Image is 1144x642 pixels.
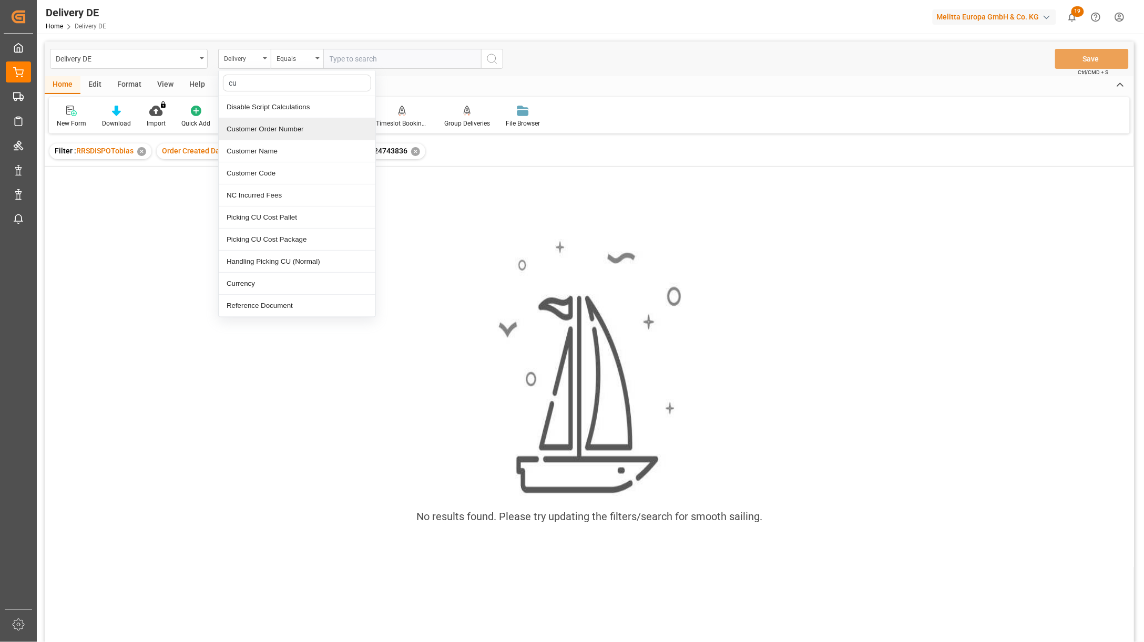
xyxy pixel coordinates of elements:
div: New Form [57,119,86,128]
div: Customer Code [219,162,375,184]
div: NC Incurred Fees [219,184,375,206]
div: Melitta Europa GmbH & Co. KG [933,9,1056,25]
div: Edit [80,76,109,94]
div: Currency [219,273,375,295]
div: Group Deliveries [444,119,490,128]
div: No results found. Please try updating the filters/search for smooth sailing. [416,509,762,524]
div: View [149,76,181,94]
input: Search [223,75,371,91]
span: 2509024743836 [353,147,407,155]
div: Quick Add [181,119,210,128]
div: ✕ [137,147,146,156]
span: Ctrl/CMD + S [1078,68,1109,76]
div: Format [109,76,149,94]
div: Home [45,76,80,94]
div: Help [181,76,213,94]
div: ✕ [411,147,420,156]
div: Delivery [224,51,260,64]
div: Timeslot Booking Report [376,119,428,128]
div: Customer Order Number [219,118,375,140]
span: RRSDISPOTobias [76,147,134,155]
img: smooth_sailing.jpeg [497,239,681,496]
div: Picking CU Cost Package [219,229,375,251]
div: Delivery DE [46,5,106,20]
span: Filter : [55,147,76,155]
button: open menu [50,49,208,69]
input: Type to search [323,49,481,69]
button: Melitta Europa GmbH & Co. KG [933,7,1060,27]
div: Delivery DE [56,51,196,65]
button: Help Center [1084,5,1108,29]
button: Save [1055,49,1129,69]
div: Picking CU Cost Pallet [219,206,375,229]
div: Disable Script Calculations [219,96,375,118]
div: File Browser [506,119,540,128]
a: Home [46,23,63,30]
div: Handling Picking CU (Normal) [219,251,375,273]
button: show 19 new notifications [1060,5,1084,29]
span: 19 [1071,6,1084,17]
div: Equals [277,51,312,64]
button: close menu [218,49,271,69]
button: search button [481,49,503,69]
div: Customer Name [219,140,375,162]
div: Download [102,119,131,128]
button: open menu [271,49,323,69]
span: Order Created Date [162,147,227,155]
div: Reference Document [219,295,375,317]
